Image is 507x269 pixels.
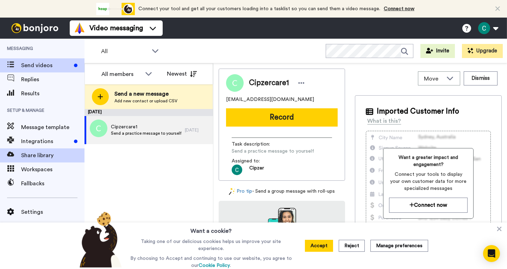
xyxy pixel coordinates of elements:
span: Results [21,89,84,98]
span: Send a new message [114,90,177,98]
button: Invite [420,44,455,58]
button: Record [226,108,338,127]
span: Send a practice message to yourself [232,148,314,155]
button: Upgrade [462,44,503,58]
a: Connect now [384,6,414,11]
span: Cipzercare1 [111,123,181,130]
button: Accept [305,240,333,252]
img: vm-color.svg [74,23,85,34]
button: Newest [162,67,202,81]
span: Integrations [21,137,71,146]
a: Pro tip [229,188,252,195]
span: Send videos [21,61,71,70]
span: Imported Customer Info [377,106,459,117]
span: Send a practice message to yourself [111,130,181,136]
div: Open Intercom Messenger [483,245,500,262]
div: What is this? [367,117,401,125]
div: [DATE] [185,127,209,133]
span: Settings [21,208,84,216]
span: [EMAIL_ADDRESS][DOMAIN_NAME] [226,96,314,103]
div: animation [96,3,135,15]
span: Share library [21,151,84,160]
img: c.png [90,120,107,137]
div: - Send a group message with roll-ups [219,188,345,195]
span: Connect your tools to display your own customer data for more specialized messages [389,171,468,192]
button: Connect now [389,198,468,213]
img: magic-wand.svg [229,188,235,195]
span: All [101,47,148,56]
span: Fallbacks [21,179,84,188]
span: Video messaging [89,23,143,33]
button: Reject [339,240,365,252]
button: Manage preferences [370,240,428,252]
img: ACg8ocK_jIh2St_5VzjO3l86XZamavd1hZ1738cUU1e59Uvd=s96-c [232,165,242,175]
div: [DATE] [84,109,213,116]
p: By choosing to Accept and continuing to use our website, you agree to our . [129,255,294,269]
span: Move [424,75,443,83]
img: Image of Cipzercare1 [226,74,244,92]
button: Dismiss [464,71,497,85]
span: Add new contact or upload CSV [114,98,177,104]
img: download [268,208,296,246]
span: Replies [21,75,84,84]
span: Cipzer [249,165,264,175]
img: bj-logo-header-white.svg [8,23,61,33]
span: Cipzercare1 [249,78,289,88]
h3: Want a cookie? [190,223,232,235]
span: Connect your tool and get all your customers loading into a tasklist so you can send them a video... [138,6,380,11]
img: bear-with-cookie.png [73,211,125,268]
div: All members [101,70,142,78]
span: Message template [21,123,84,132]
span: Assigned to: [232,158,281,165]
a: Cookie Policy [199,263,230,268]
span: Want a greater impact and engagement? [389,154,468,168]
span: Task description : [232,141,281,148]
span: Workspaces [21,165,84,174]
p: Taking one of our delicious cookies helps us improve your site experience. [129,238,294,252]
